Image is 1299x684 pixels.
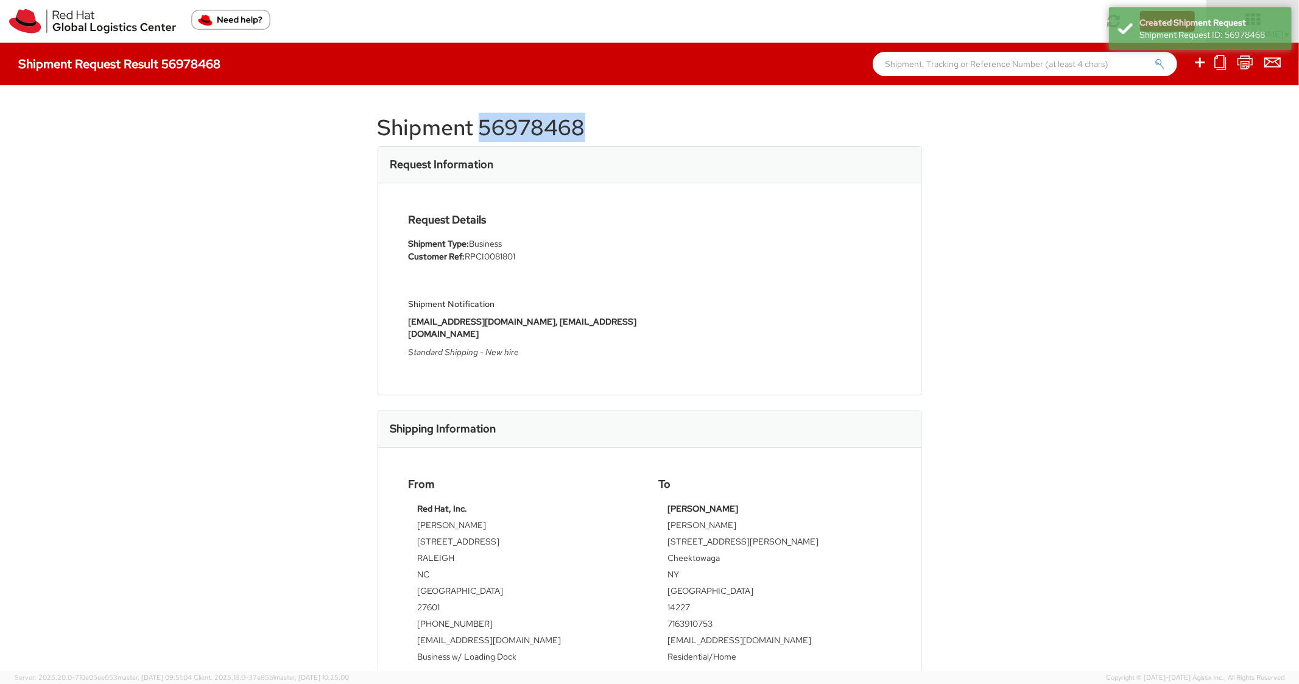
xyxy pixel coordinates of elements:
[275,673,349,682] span: master, [DATE] 10:25:00
[390,423,496,435] h3: Shipping Information
[191,10,270,30] button: Need help?
[668,618,882,634] td: 7163910753
[378,116,922,140] h1: Shipment 56978468
[418,503,468,514] strong: Red Hat, Inc.
[418,535,632,552] td: [STREET_ADDRESS]
[409,214,641,226] h4: Request Details
[409,238,470,249] strong: Shipment Type:
[409,316,637,339] strong: [EMAIL_ADDRESS][DOMAIN_NAME], [EMAIL_ADDRESS][DOMAIN_NAME]
[418,585,632,601] td: [GEOGRAPHIC_DATA]
[409,251,465,262] strong: Customer Ref:
[418,552,632,568] td: RALEIGH
[9,9,176,33] img: rh-logistics-00dfa346123c4ec078e1.svg
[390,158,494,171] h3: Request Information
[873,52,1177,76] input: Shipment, Tracking or Reference Number (at least 4 chars)
[418,519,632,535] td: [PERSON_NAME]
[194,673,349,682] span: Client: 2025.18.0-37e85b1
[418,568,632,585] td: NC
[409,478,641,490] h4: From
[668,651,882,667] td: Residential/Home
[418,618,632,634] td: [PHONE_NUMBER]
[668,634,882,651] td: [EMAIL_ADDRESS][DOMAIN_NAME]
[668,585,882,601] td: [GEOGRAPHIC_DATA]
[668,503,739,514] strong: [PERSON_NAME]
[409,347,519,358] i: Standard Shipping - New hire
[15,673,192,682] span: Server: 2025.20.0-710e05ee653
[409,250,641,263] li: RPCI0081801
[1139,29,1283,41] div: Shipment Request ID: 56978468
[659,478,891,490] h4: To
[668,519,882,535] td: [PERSON_NAME]
[409,300,641,309] h5: Shipment Notification
[668,568,882,585] td: NY
[18,57,220,71] h4: Shipment Request Result 56978468
[418,651,632,667] td: Business w/ Loading Dock
[668,535,882,552] td: [STREET_ADDRESS][PERSON_NAME]
[118,673,192,682] span: master, [DATE] 09:51:04
[409,238,641,250] li: Business
[1139,16,1283,29] div: Created Shipment Request
[418,601,632,618] td: 27601
[418,634,632,651] td: [EMAIL_ADDRESS][DOMAIN_NAME]
[1106,673,1284,683] span: Copyright © [DATE]-[DATE] Agistix Inc., All Rights Reserved
[668,601,882,618] td: 14227
[668,552,882,568] td: Cheektowaga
